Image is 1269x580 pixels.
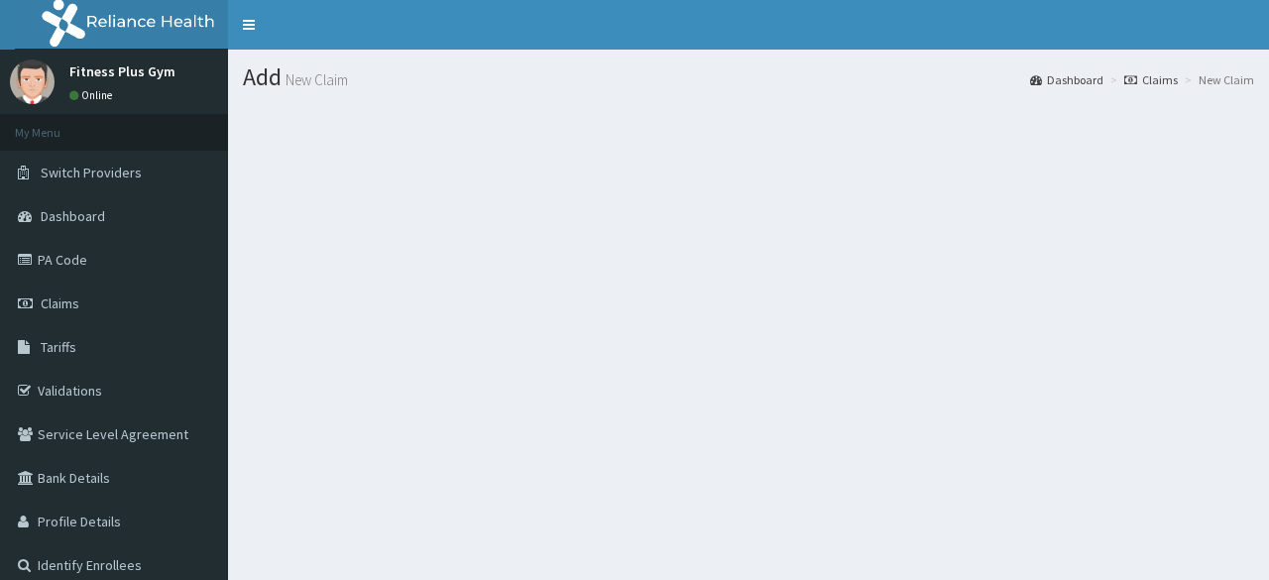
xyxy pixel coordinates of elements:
[1030,71,1103,88] a: Dashboard
[41,294,79,312] span: Claims
[41,207,105,225] span: Dashboard
[69,64,175,78] p: Fitness Plus Gym
[1180,71,1254,88] li: New Claim
[69,88,117,102] a: Online
[10,59,55,104] img: User Image
[282,72,348,87] small: New Claim
[1124,71,1178,88] a: Claims
[243,64,1254,90] h1: Add
[41,164,142,181] span: Switch Providers
[41,338,76,356] span: Tariffs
